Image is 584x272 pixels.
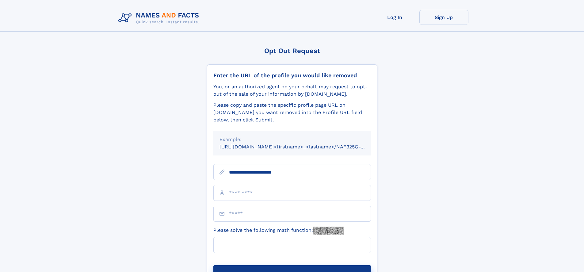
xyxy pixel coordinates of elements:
label: Please solve the following math function: [213,227,344,235]
img: Logo Names and Facts [116,10,204,26]
a: Log In [370,10,419,25]
small: [URL][DOMAIN_NAME]<firstname>_<lastname>/NAF325G-xxxxxxxx [219,144,383,150]
div: Enter the URL of the profile you would like removed [213,72,371,79]
div: Please copy and paste the specific profile page URL on [DOMAIN_NAME] you want removed into the Pr... [213,102,371,124]
a: Sign Up [419,10,468,25]
div: Example: [219,136,365,143]
div: Opt Out Request [207,47,377,55]
div: You, or an authorized agent on your behalf, may request to opt-out of the sale of your informatio... [213,83,371,98]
